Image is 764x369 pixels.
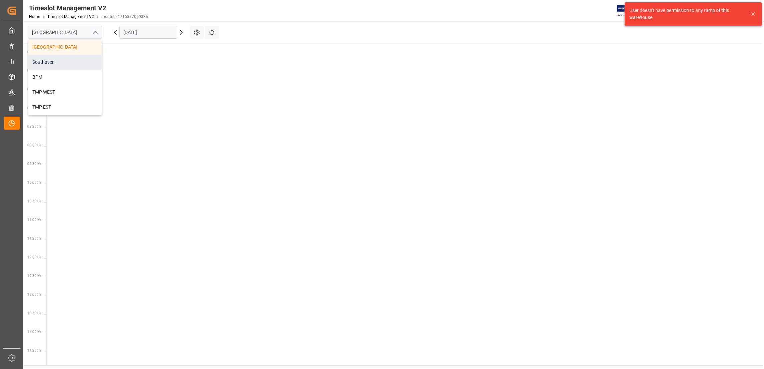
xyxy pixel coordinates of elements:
div: [GEOGRAPHIC_DATA] [28,40,102,55]
span: 14:00 Hr [27,330,41,334]
span: 09:30 Hr [27,162,41,166]
span: 14:30 Hr [27,349,41,352]
span: 11:30 Hr [27,237,41,240]
input: Type to search/select [28,26,102,39]
span: 13:00 Hr [27,293,41,296]
input: DD.MM.YYYY [119,26,177,39]
span: 12:30 Hr [27,274,41,278]
img: Exertis%20JAM%20-%20Email%20Logo.jpg_1722504956.jpg [617,5,640,17]
span: 06:30 Hr [27,50,41,54]
span: 10:30 Hr [27,199,41,203]
span: 10:00 Hr [27,181,41,184]
span: 12:00 Hr [27,255,41,259]
a: Home [29,14,40,19]
span: 11:00 Hr [27,218,41,222]
div: User doesn't have permission to any ramp of this warehouse [629,7,744,21]
span: 08:30 Hr [27,125,41,128]
div: BPM [28,70,102,85]
a: Timeslot Management V2 [47,14,94,19]
span: 07:00 Hr [27,69,41,72]
span: 09:00 Hr [27,143,41,147]
button: close menu [90,27,100,38]
div: TMP WEST [28,85,102,100]
div: TMP EST [28,100,102,115]
span: 13:30 Hr [27,311,41,315]
div: Timeslot Management V2 [29,3,148,13]
div: Southaven [28,55,102,70]
span: 07:30 Hr [27,87,41,91]
span: 08:00 Hr [27,106,41,110]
